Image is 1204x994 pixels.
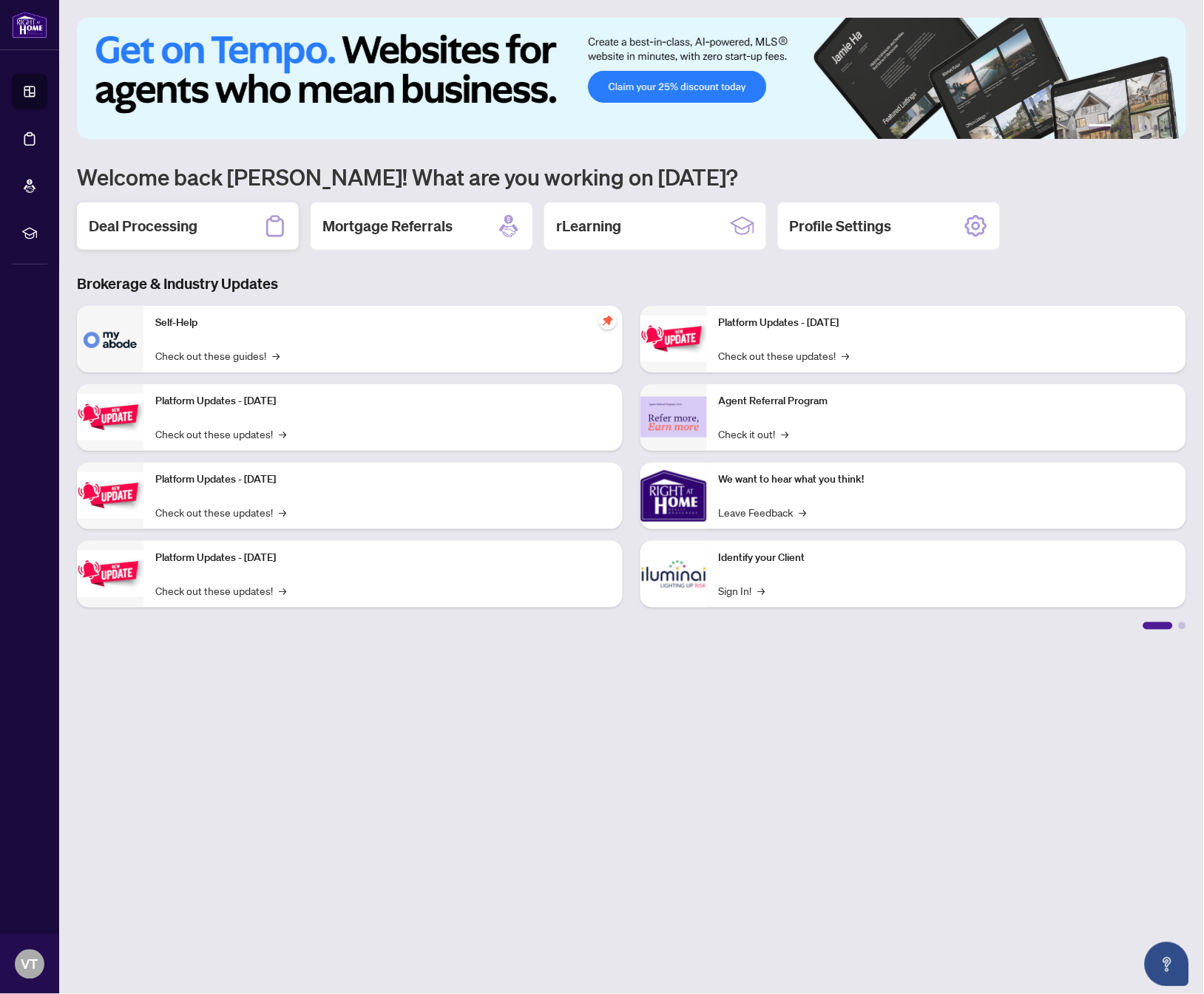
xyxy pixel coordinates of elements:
[272,347,280,364] span: →
[77,306,143,372] img: Self-Help
[782,426,789,442] span: →
[719,472,1174,488] p: We want to hear what you think!
[12,11,47,38] img: logo
[155,472,611,488] p: Platform Updates - [DATE]
[77,163,1186,191] h1: Welcome back [PERSON_NAME]! What are you working on [DATE]?
[640,316,707,362] img: Platform Updates - June 23, 2025
[1166,124,1171,130] button: 6
[155,393,611,409] p: Platform Updates - [DATE]
[719,582,765,599] a: Sign In!→
[155,504,286,520] a: Check out these updates!→
[719,315,1174,331] p: Platform Updates - [DATE]
[77,472,143,519] img: Platform Updates - July 21, 2025
[640,397,707,438] img: Agent Referral Program
[155,582,286,599] a: Check out these updates!→
[842,347,850,364] span: →
[599,312,617,330] span: pushpin
[799,504,807,520] span: →
[322,216,453,236] h2: Mortgage Referrals
[556,216,621,236] h2: rLearning
[21,954,38,975] span: VT
[279,426,286,442] span: →
[155,426,286,442] a: Check out these updates!→
[719,504,807,520] a: Leave Feedback→
[719,347,850,364] a: Check out these updates!→
[155,347,280,364] a: Check out these guides!→
[279,582,286,599] span: →
[77,273,1186,294] h3: Brokerage & Industry Updates
[719,393,1174,409] p: Agent Referral Program
[155,550,611,566] p: Platform Updates - [DATE]
[1089,124,1112,130] button: 1
[1118,124,1124,130] button: 2
[719,426,789,442] a: Check it out!→
[279,504,286,520] span: →
[1145,942,1189,987] button: Open asap
[89,216,197,236] h2: Deal Processing
[790,216,892,236] h2: Profile Settings
[758,582,765,599] span: →
[77,551,143,597] img: Platform Updates - July 8, 2025
[1154,124,1160,130] button: 5
[77,18,1187,139] img: Slide 0
[155,315,611,331] p: Self-Help
[719,550,1174,566] p: Identify your Client
[1142,124,1148,130] button: 4
[640,541,707,607] img: Identify your Client
[640,463,707,529] img: We want to hear what you think!
[77,394,143,440] img: Platform Updates - September 16, 2025
[1130,124,1136,130] button: 3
